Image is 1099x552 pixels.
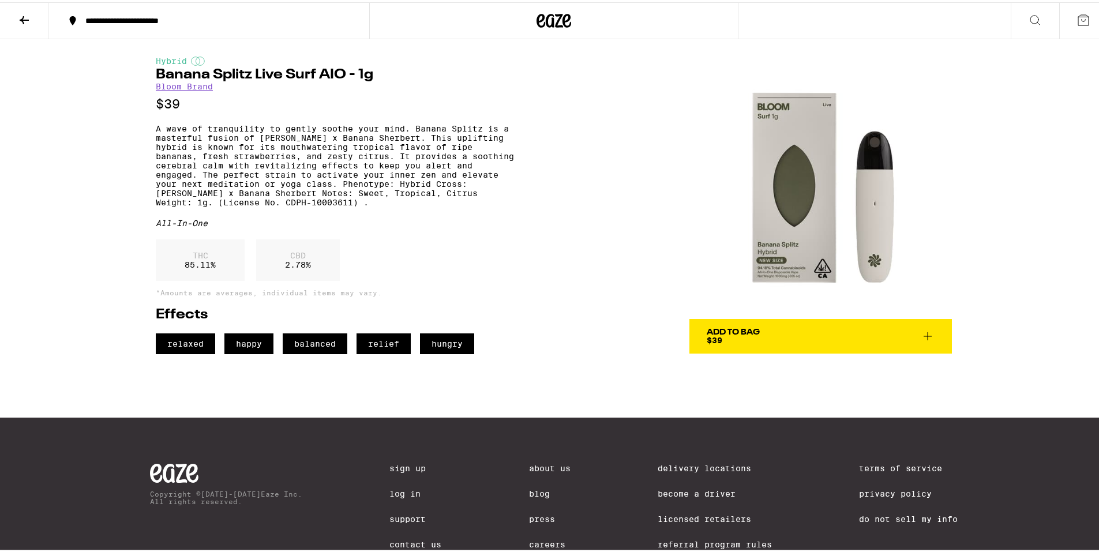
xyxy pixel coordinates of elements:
button: Add To Bag$39 [689,317,952,351]
a: Log In [389,487,441,496]
span: $39 [707,333,722,343]
a: Contact Us [389,538,441,547]
a: Do Not Sell My Info [859,512,958,521]
img: Bloom Brand - Banana Splitz Live Surf AIO - 1g [689,54,952,317]
a: Licensed Retailers [658,512,772,521]
a: Sign Up [389,461,441,471]
a: About Us [529,461,571,471]
a: Referral Program Rules [658,538,772,547]
a: Bloom Brand [156,80,213,89]
span: relief [357,331,411,352]
div: Add To Bag [707,326,760,334]
a: Careers [529,538,571,547]
div: 2.78 % [256,237,340,279]
div: 85.11 % [156,237,245,279]
span: hungry [420,331,474,352]
a: Delivery Locations [658,461,772,471]
span: relaxed [156,331,215,352]
p: *Amounts are averages, individual items may vary. [156,287,514,294]
a: Blog [529,487,571,496]
a: Become a Driver [658,487,772,496]
a: Terms of Service [859,461,958,471]
a: Press [529,512,571,521]
h1: Banana Splitz Live Surf AIO - 1g [156,66,514,80]
h2: Effects [156,306,514,320]
p: Copyright © [DATE]-[DATE] Eaze Inc. All rights reserved. [150,488,302,503]
div: Hybrid [156,54,514,63]
span: balanced [283,331,347,352]
p: $39 [156,95,514,109]
p: THC [185,249,216,258]
a: Privacy Policy [859,487,958,496]
span: happy [224,331,273,352]
img: hybridColor.svg [191,54,205,63]
a: Support [389,512,441,521]
p: CBD [285,249,311,258]
div: All-In-One [156,216,514,226]
p: A wave of tranquility to gently soothe your mind. Banana Splitz is a masterful fusion of [PERSON_... [156,122,514,205]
